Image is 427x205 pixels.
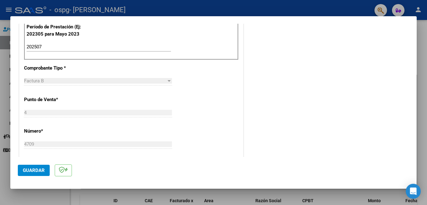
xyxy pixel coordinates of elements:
p: Período de Prestación (Ej: 202305 para Mayo 2023 [27,23,89,37]
p: Número [24,128,88,135]
p: Punto de Venta [24,96,88,103]
div: Open Intercom Messenger [406,184,421,199]
button: Guardar [18,165,50,176]
span: Factura B [24,78,44,84]
span: Guardar [23,168,45,173]
p: Comprobante Tipo * [24,65,88,72]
